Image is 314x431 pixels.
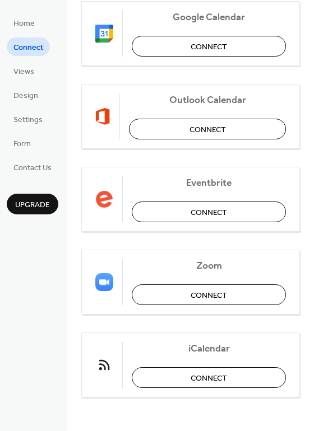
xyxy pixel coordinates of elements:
span: Form [13,138,31,150]
span: Connect [190,124,226,135]
img: outlook [95,107,110,125]
span: Connect [191,207,227,218]
img: zoom [95,273,113,291]
img: ical [95,356,113,374]
button: Upgrade [7,194,58,214]
button: Connect [132,284,286,305]
button: Connect [132,36,286,57]
a: Form [7,134,38,152]
a: Views [7,62,41,80]
a: Connect [7,38,50,56]
span: Connect [191,372,227,384]
span: Google Calendar [132,11,286,23]
span: Connect [13,42,43,54]
span: Views [13,66,34,78]
a: Design [7,86,45,104]
img: eventbrite [95,190,113,208]
span: Zoom [132,260,286,271]
span: Eventbrite [132,177,286,189]
span: Connect [191,289,227,301]
span: Upgrade [15,199,50,211]
span: iCalendar [132,343,286,354]
span: Design [13,90,38,102]
span: Settings [13,114,43,126]
img: google [95,25,113,43]
a: Home [7,13,41,32]
a: Contact Us [7,158,58,176]
button: Connect [129,119,286,139]
span: Home [13,18,35,30]
span: Contact Us [13,162,52,174]
button: Connect [132,202,286,222]
a: Settings [7,110,49,128]
button: Connect [132,367,286,388]
span: Outlook Calendar [129,94,286,106]
span: Connect [191,41,227,53]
